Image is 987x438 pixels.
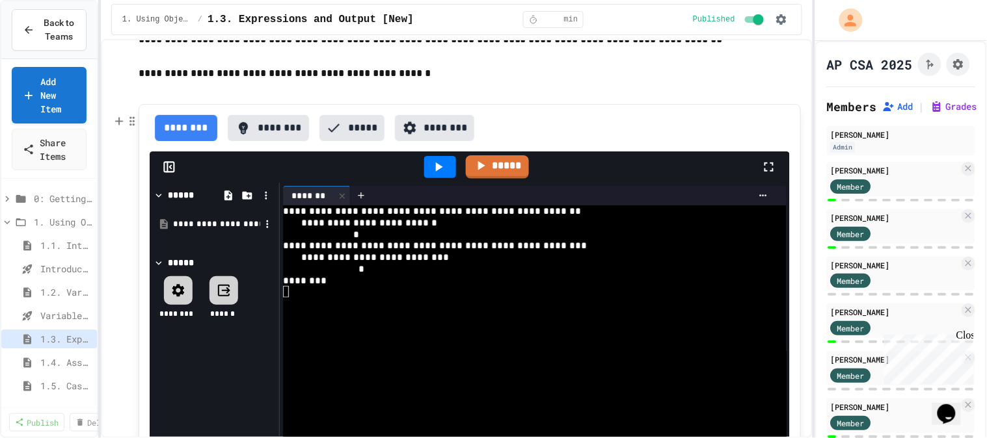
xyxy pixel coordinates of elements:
[40,285,92,299] span: 1.2. Variables and Data Types
[919,99,925,114] span: |
[40,262,92,276] span: Introduction to Algorithms, Programming, and Compilers
[40,355,92,369] span: 1.4. Assignment and Input
[826,5,866,35] div: My Account
[564,14,578,25] span: min
[831,354,960,365] div: [PERSON_NAME]
[837,322,865,334] span: Member
[918,53,941,76] button: Click to see fork details
[42,16,75,44] span: Back to Teams
[837,228,865,240] span: Member
[831,259,960,271] div: [PERSON_NAME]
[831,212,960,224] div: [PERSON_NAME]
[947,53,970,76] button: Assignment Settings
[12,67,87,123] a: Add New Item
[879,329,974,385] iframe: chat widget
[5,5,90,83] div: Chat with us now!Close
[882,100,913,113] button: Add
[40,238,92,252] span: 1.1. Introduction to Algorithms, Programming, and Compilers
[693,14,735,25] span: Published
[122,14,193,25] span: 1. Using Objects and Methods
[827,55,913,73] h1: AP CSA 2025
[831,401,960,413] div: [PERSON_NAME]
[831,129,971,140] div: [PERSON_NAME]
[930,100,977,113] button: Grades
[837,181,865,192] span: Member
[208,12,414,27] span: 1.3. Expressions and Output [New]
[9,413,64,432] a: Publish
[831,164,960,176] div: [PERSON_NAME]
[40,309,92,322] span: Variables and Data Types - Quiz
[837,275,865,287] span: Member
[40,402,92,416] span: Casting and Ranges of variables - Quiz
[12,129,87,170] a: Share Items
[70,413,120,432] a: Delete
[34,215,92,229] span: 1. Using Objects and Methods
[12,9,87,51] button: Back to Teams
[932,386,974,425] iframe: chat widget
[831,142,856,153] div: Admin
[693,12,766,27] div: Content is published and visible to students
[831,306,960,318] div: [PERSON_NAME]
[34,192,92,205] span: 0: Getting Started
[40,332,92,346] span: 1.3. Expressions and Output [New]
[198,14,202,25] span: /
[827,97,877,116] h2: Members
[837,370,865,381] span: Member
[40,379,92,393] span: 1.5. Casting and Ranges of Values
[837,417,865,429] span: Member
